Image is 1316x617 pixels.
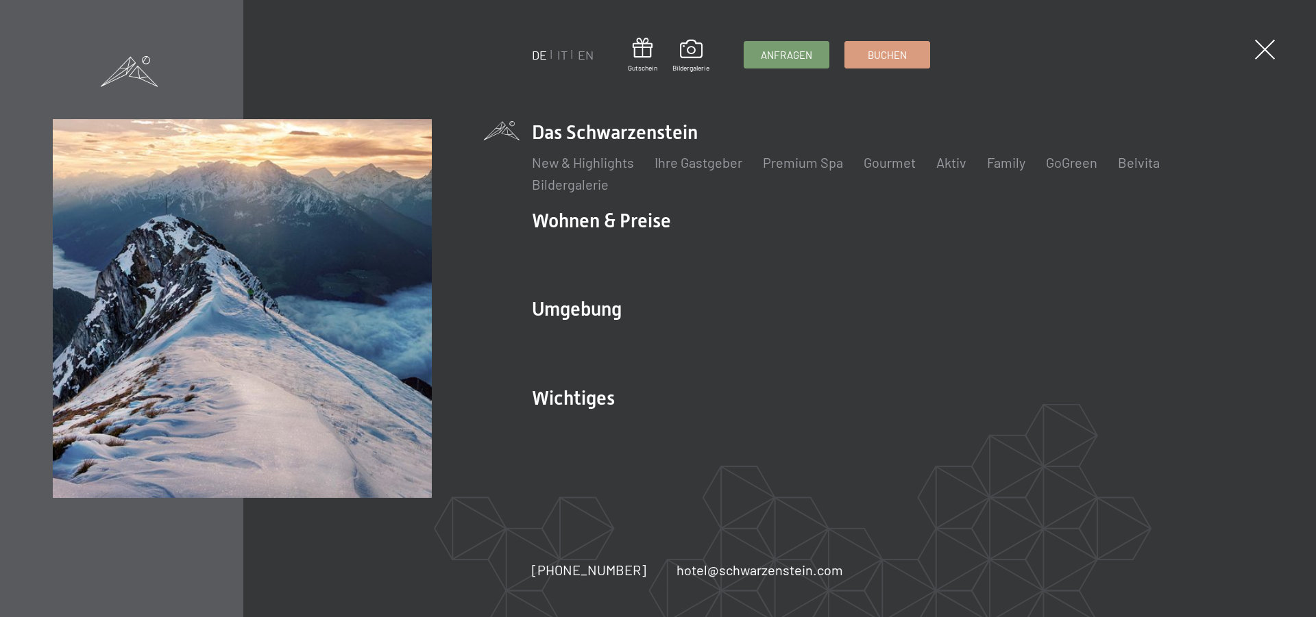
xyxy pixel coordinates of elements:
a: Bildergalerie [532,176,609,192]
a: Belvita [1118,154,1160,171]
a: DE [532,47,547,62]
a: Anfragen [744,42,829,68]
a: Bildergalerie [672,40,709,73]
a: Aktiv [936,154,966,171]
a: [PHONE_NUMBER] [532,560,646,579]
span: Anfragen [761,48,812,62]
a: Buchen [845,42,929,68]
a: IT [557,47,568,62]
a: GoGreen [1046,154,1097,171]
a: Premium Spa [763,154,843,171]
span: Bildergalerie [672,63,709,73]
a: Ihre Gastgeber [655,154,742,171]
a: Gutschein [628,38,657,73]
a: hotel@schwarzenstein.com [677,560,843,579]
a: EN [578,47,594,62]
a: New & Highlights [532,154,634,171]
span: Gutschein [628,63,657,73]
a: Family [987,154,1025,171]
a: Gourmet [864,154,916,171]
span: [PHONE_NUMBER] [532,562,646,578]
span: Buchen [868,48,907,62]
